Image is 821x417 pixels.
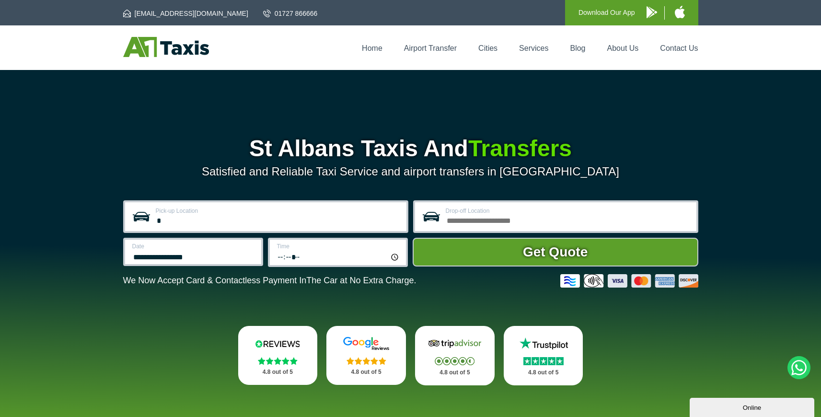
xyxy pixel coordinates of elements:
img: Tripadvisor [426,336,484,351]
iframe: chat widget [690,396,816,417]
img: Reviews.io [249,336,306,351]
a: [EMAIL_ADDRESS][DOMAIN_NAME] [123,9,248,18]
a: About Us [607,44,639,52]
a: Services [519,44,548,52]
p: 4.8 out of 5 [426,367,484,379]
a: 01727 866666 [263,9,318,18]
p: Download Our App [578,7,635,19]
a: Cities [478,44,497,52]
a: Trustpilot Stars 4.8 out of 5 [504,326,583,385]
a: Tripadvisor Stars 4.8 out of 5 [415,326,495,385]
img: Credit And Debit Cards [560,274,698,288]
img: A1 Taxis St Albans LTD [123,37,209,57]
span: The Car at No Extra Charge. [306,276,416,285]
a: Reviews.io Stars 4.8 out of 5 [238,326,318,385]
a: Airport Transfer [404,44,457,52]
label: Time [277,243,400,249]
img: A1 Taxis Android App [647,6,657,18]
button: Get Quote [413,238,698,266]
a: Home [362,44,382,52]
label: Date [132,243,255,249]
p: 4.8 out of 5 [514,367,573,379]
h1: St Albans Taxis And [123,137,698,160]
img: Stars [523,357,564,365]
img: Stars [258,357,298,365]
p: We Now Accept Card & Contactless Payment In [123,276,416,286]
p: Satisfied and Reliable Taxi Service and airport transfers in [GEOGRAPHIC_DATA] [123,165,698,178]
img: Stars [347,357,386,365]
img: Trustpilot [515,336,572,351]
img: A1 Taxis iPhone App [675,6,685,18]
a: Google Stars 4.8 out of 5 [326,326,406,385]
p: 4.8 out of 5 [249,366,307,378]
a: Contact Us [660,44,698,52]
label: Pick-up Location [156,208,401,214]
img: Stars [435,357,474,365]
label: Drop-off Location [446,208,691,214]
a: Blog [570,44,585,52]
p: 4.8 out of 5 [337,366,395,378]
img: Google [337,336,395,351]
span: Transfers [468,136,572,161]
